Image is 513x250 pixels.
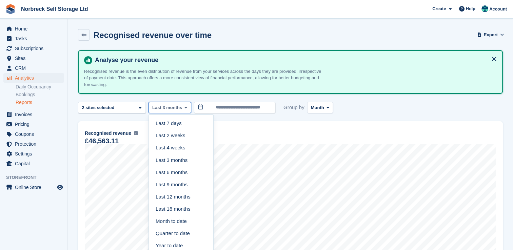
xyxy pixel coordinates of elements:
[481,5,488,12] img: Sally King
[3,44,64,53] a: menu
[15,149,56,159] span: Settings
[3,183,64,192] a: menu
[152,118,211,130] a: Last 7 days
[15,120,56,129] span: Pricing
[489,6,507,13] span: Account
[6,174,67,181] span: Storefront
[16,91,64,98] a: Bookings
[3,73,64,83] a: menu
[3,54,64,63] a: menu
[311,104,324,111] span: Month
[15,159,56,168] span: Capital
[15,34,56,43] span: Tasks
[15,129,56,139] span: Coupons
[84,68,321,88] p: Recognised revenue is the even distribution of revenue from your services across the days they ar...
[15,139,56,149] span: Protection
[94,30,212,40] h2: Recognised revenue over time
[85,130,131,137] span: Recognised revenue
[3,24,64,34] a: menu
[16,84,64,90] a: Daily Occupancy
[81,104,117,111] div: 2 sites selected
[3,110,64,119] a: menu
[3,63,64,73] a: menu
[18,3,91,15] a: Norbreck Self Storage Ltd
[15,183,56,192] span: Online Store
[3,159,64,168] a: menu
[478,29,503,40] button: Export
[152,154,211,166] a: Last 3 months
[152,227,211,239] a: Quarter to date
[152,142,211,154] a: Last 4 weeks
[15,110,56,119] span: Invoices
[56,183,64,191] a: Preview store
[92,56,497,64] h4: Analyse your revenue
[432,5,446,12] span: Create
[15,63,56,73] span: CRM
[152,166,211,179] a: Last 6 months
[3,149,64,159] a: menu
[85,138,119,144] div: £46,563.11
[15,73,56,83] span: Analytics
[16,99,64,106] a: Reports
[3,120,64,129] a: menu
[15,24,56,34] span: Home
[152,215,211,227] a: Month to date
[134,131,138,135] img: icon-info-grey-7440780725fd019a000dd9b08b2336e03edf1995a4989e88bcd33f0948082b44.svg
[3,139,64,149] a: menu
[152,130,211,142] a: Last 2 weeks
[15,44,56,53] span: Subscriptions
[152,191,211,203] a: Last 12 months
[5,4,16,14] img: stora-icon-8386f47178a22dfd0bd8f6a31ec36ba5ce8667c1dd55bd0f319d3a0aa187defe.svg
[152,104,182,111] span: Last 3 months
[283,102,304,113] span: Group by
[149,102,191,113] button: Last 3 months
[15,54,56,63] span: Sites
[3,129,64,139] a: menu
[484,32,498,38] span: Export
[152,179,211,191] a: Last 9 months
[307,102,333,113] button: Month
[3,34,64,43] a: menu
[466,5,475,12] span: Help
[152,203,211,215] a: Last 18 months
